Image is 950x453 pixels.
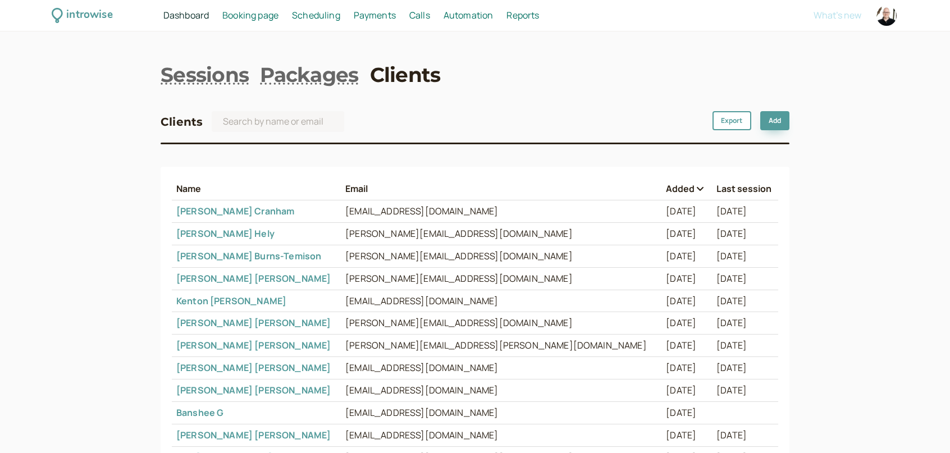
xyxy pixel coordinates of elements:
[222,8,278,23] a: Booking page
[176,272,331,285] a: [PERSON_NAME] [PERSON_NAME]
[341,200,661,223] td: [EMAIL_ADDRESS][DOMAIN_NAME]
[341,401,661,424] td: [EMAIL_ADDRESS][DOMAIN_NAME]
[409,8,430,23] a: Calls
[712,312,778,335] td: [DATE]
[712,357,778,379] td: [DATE]
[661,357,712,379] td: [DATE]
[341,379,661,402] td: [EMAIL_ADDRESS][DOMAIN_NAME]
[712,200,778,223] td: [DATE]
[712,290,778,312] td: [DATE]
[176,339,331,351] a: [PERSON_NAME] [PERSON_NAME]
[292,8,340,23] a: Scheduling
[814,10,861,20] button: What's new
[712,111,751,130] button: Export
[176,406,223,419] a: Banshee G
[712,335,778,357] td: [DATE]
[661,267,712,290] td: [DATE]
[354,9,396,21] span: Payments
[341,312,661,335] td: [PERSON_NAME][EMAIL_ADDRESS][DOMAIN_NAME]
[506,9,539,21] span: Reports
[894,399,950,453] iframe: Chat Widget
[341,424,661,446] td: [EMAIL_ADDRESS][DOMAIN_NAME]
[661,290,712,312] td: [DATE]
[66,7,112,24] div: introwise
[222,9,278,21] span: Booking page
[176,184,336,194] button: Name
[292,9,340,21] span: Scheduling
[176,362,331,374] a: [PERSON_NAME] [PERSON_NAME]
[163,8,209,23] a: Dashboard
[814,9,861,21] span: What's new
[176,384,331,396] a: [PERSON_NAME] [PERSON_NAME]
[712,245,778,267] td: [DATE]
[163,9,209,21] span: Dashboard
[341,357,661,379] td: [EMAIL_ADDRESS][DOMAIN_NAME]
[661,401,712,424] td: [DATE]
[176,227,275,240] a: [PERSON_NAME] Hely
[444,9,494,21] span: Automation
[506,8,539,23] a: Reports
[212,111,344,132] input: Search by name or email
[661,245,712,267] td: [DATE]
[716,184,774,194] button: Last session
[409,9,430,21] span: Calls
[345,184,657,194] button: Email
[712,379,778,402] td: [DATE]
[176,205,294,217] a: [PERSON_NAME] Cranham
[341,267,661,290] td: [PERSON_NAME][EMAIL_ADDRESS][DOMAIN_NAME]
[712,223,778,245] td: [DATE]
[161,61,249,89] a: Sessions
[52,7,113,24] a: introwise
[341,245,661,267] td: [PERSON_NAME][EMAIL_ADDRESS][DOMAIN_NAME]
[341,335,661,357] td: [PERSON_NAME][EMAIL_ADDRESS][PERSON_NAME][DOMAIN_NAME]
[176,317,331,329] a: [PERSON_NAME] [PERSON_NAME]
[176,429,331,441] a: [PERSON_NAME] [PERSON_NAME]
[260,61,358,89] a: Packages
[712,267,778,290] td: [DATE]
[666,184,707,194] button: Added
[341,223,661,245] td: [PERSON_NAME][EMAIL_ADDRESS][DOMAIN_NAME]
[341,290,661,312] td: [EMAIL_ADDRESS][DOMAIN_NAME]
[661,312,712,335] td: [DATE]
[712,424,778,446] td: [DATE]
[661,223,712,245] td: [DATE]
[661,379,712,402] td: [DATE]
[161,113,203,131] h3: Clients
[661,335,712,357] td: [DATE]
[444,8,494,23] a: Automation
[176,295,286,307] a: Kenton [PERSON_NAME]
[176,250,321,262] a: [PERSON_NAME] Burns-Temison
[760,111,789,130] a: Add
[875,4,898,28] a: Account
[661,200,712,223] td: [DATE]
[370,61,441,89] a: Clients
[354,8,396,23] a: Payments
[661,424,712,446] td: [DATE]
